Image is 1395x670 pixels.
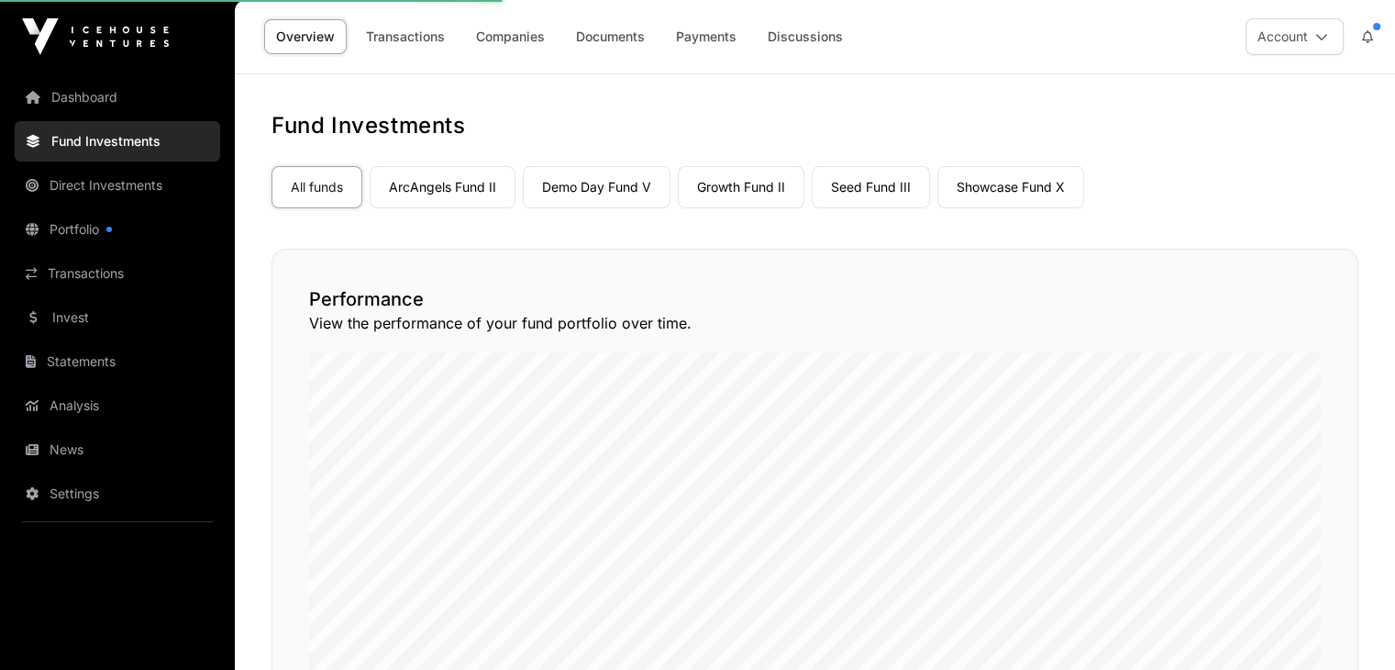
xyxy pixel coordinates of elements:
[937,166,1084,208] a: Showcase Fund X
[15,341,220,382] a: Statements
[271,166,362,208] a: All funds
[15,385,220,426] a: Analysis
[15,77,220,117] a: Dashboard
[354,19,457,54] a: Transactions
[564,19,657,54] a: Documents
[756,19,855,54] a: Discussions
[464,19,557,54] a: Companies
[15,209,220,250] a: Portfolio
[370,166,515,208] a: ArcAngels Fund II
[15,253,220,294] a: Transactions
[664,19,748,54] a: Payments
[15,165,220,206] a: Direct Investments
[1246,18,1344,55] button: Account
[264,19,347,54] a: Overview
[1303,582,1395,670] iframe: Chat Widget
[15,430,220,470] a: News
[271,111,1358,140] h1: Fund Investments
[309,286,1321,312] h2: Performance
[15,121,220,162] a: Fund Investments
[309,312,1321,334] p: View the performance of your fund portfolio over time.
[678,166,804,208] a: Growth Fund II
[15,297,220,338] a: Invest
[15,474,220,514] a: Settings
[22,18,169,55] img: Icehouse Ventures Logo
[523,166,670,208] a: Demo Day Fund V
[812,166,930,208] a: Seed Fund III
